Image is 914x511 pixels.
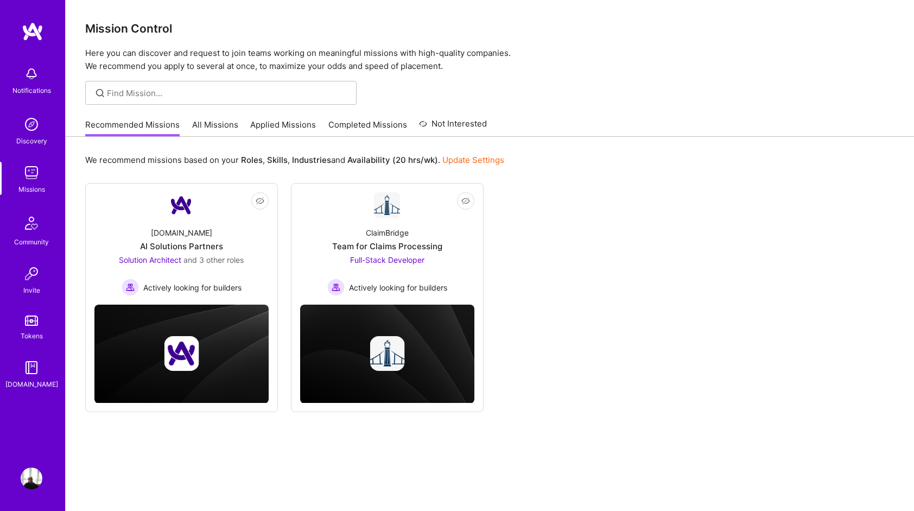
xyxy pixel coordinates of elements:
[143,282,242,293] span: Actively looking for builders
[119,255,181,264] span: Solution Architect
[241,155,263,165] b: Roles
[442,155,504,165] a: Update Settings
[327,279,345,296] img: Actively looking for builders
[21,162,42,184] img: teamwork
[22,22,43,41] img: logo
[21,468,42,489] img: User Avatar
[14,236,49,248] div: Community
[419,117,487,137] a: Not Interested
[349,282,447,293] span: Actively looking for builders
[374,192,400,218] img: Company Logo
[366,227,409,238] div: ClaimBridge
[85,22,894,35] h3: Mission Control
[5,378,58,390] div: [DOMAIN_NAME]
[140,241,223,252] div: AI Solutions Partners
[21,113,42,135] img: discovery
[12,85,51,96] div: Notifications
[292,155,331,165] b: Industries
[267,155,288,165] b: Skills
[328,119,407,137] a: Completed Missions
[85,47,894,73] p: Here you can discover and request to join teams working on meaningful missions with high-quality ...
[370,336,404,371] img: Company logo
[122,279,139,296] img: Actively looking for builders
[25,316,38,326] img: tokens
[85,154,504,166] p: We recommend missions based on your , , and .
[107,87,348,99] input: Find Mission...
[21,63,42,85] img: bell
[192,119,238,137] a: All Missions
[85,119,180,137] a: Recommended Missions
[16,135,47,147] div: Discovery
[168,192,194,218] img: Company Logo
[21,263,42,285] img: Invite
[347,155,438,165] b: Availability (20 hrs/wk)
[18,184,45,195] div: Missions
[332,241,442,252] div: Team for Claims Processing
[21,330,43,342] div: Tokens
[94,305,269,403] img: cover
[23,285,40,296] div: Invite
[183,255,244,264] span: and 3 other roles
[250,119,316,137] a: Applied Missions
[151,227,212,238] div: [DOMAIN_NAME]
[21,357,42,378] img: guide book
[18,210,45,236] img: Community
[461,197,470,205] i: icon EyeClosed
[300,305,474,403] img: cover
[350,255,424,264] span: Full-Stack Developer
[94,87,106,99] i: icon SearchGrey
[256,197,264,205] i: icon EyeClosed
[164,336,199,371] img: Company logo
